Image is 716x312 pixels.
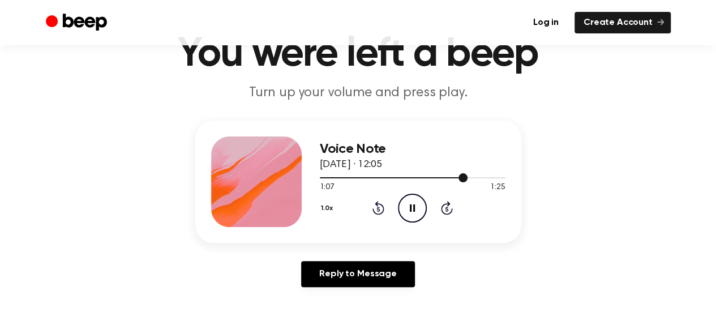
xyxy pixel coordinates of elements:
h1: You were left a beep [68,34,648,75]
a: Log in [524,12,568,33]
a: Create Account [574,12,671,33]
h3: Voice Note [320,142,505,157]
span: 1:25 [490,182,505,194]
span: 1:07 [320,182,335,194]
a: Beep [46,12,110,34]
p: Turn up your volume and press play. [141,84,576,102]
span: [DATE] · 12:05 [320,160,382,170]
a: Reply to Message [301,261,414,287]
button: 1.0x [320,199,337,218]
